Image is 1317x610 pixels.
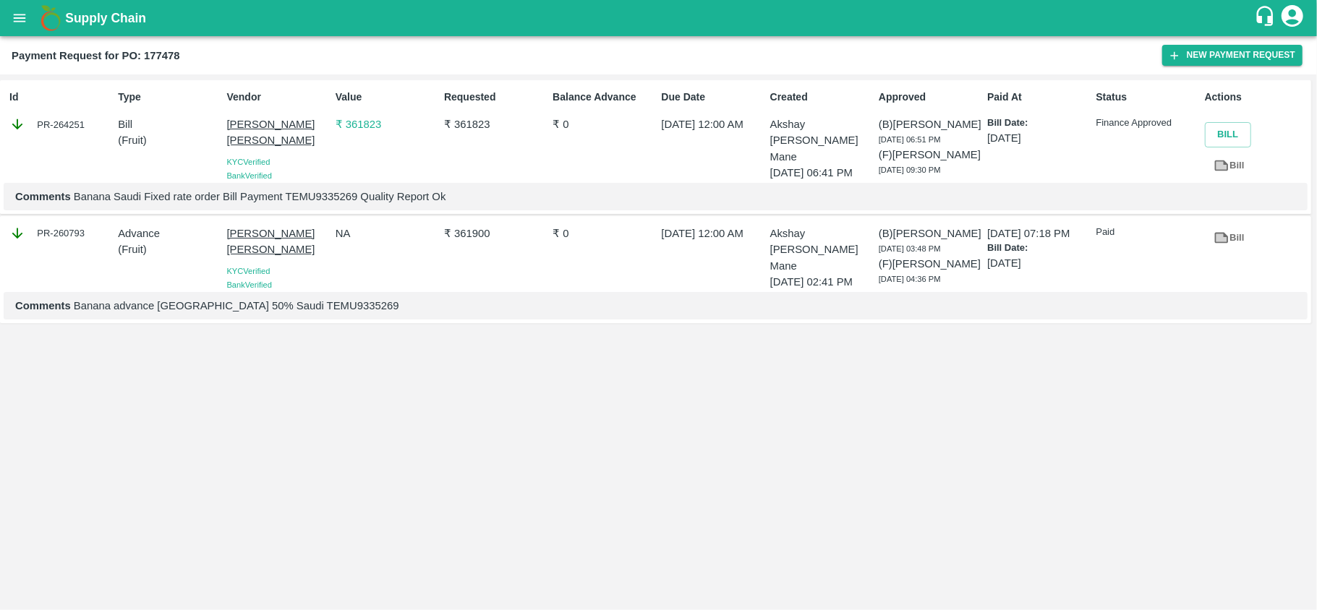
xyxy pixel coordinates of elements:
b: Payment Request for PO: 177478 [12,50,180,61]
p: Balance Advance [553,90,655,105]
p: [DATE] [987,255,1090,271]
p: [DATE] 12:00 AM [662,225,764,241]
p: (F) [PERSON_NAME] [879,256,981,272]
p: [PERSON_NAME] [PERSON_NAME] [227,116,330,149]
p: Requested [444,90,547,105]
p: Finance Approved [1096,116,1199,130]
button: open drawer [3,1,36,35]
p: Status [1096,90,1199,105]
p: Paid At [987,90,1090,105]
p: [DATE] 06:41 PM [770,165,873,181]
p: Approved [879,90,981,105]
p: Akshay [PERSON_NAME] Mane [770,116,873,165]
p: NA [336,225,438,241]
div: PR-264251 [9,116,112,132]
span: KYC Verified [227,158,270,166]
span: Bank Verified [227,280,272,289]
p: Created [770,90,873,105]
p: Banana advance [GEOGRAPHIC_DATA] 50% Saudi TEMU9335269 [15,298,1296,314]
div: customer-support [1254,5,1279,31]
span: Bank Verified [227,171,272,180]
p: ₹ 0 [553,116,655,132]
p: [DATE] 07:18 PM [987,225,1090,241]
a: Bill [1205,153,1253,179]
button: New Payment Request [1162,45,1303,66]
span: [DATE] 06:51 PM [879,135,941,144]
span: [DATE] 03:48 PM [879,244,941,253]
p: Akshay [PERSON_NAME] Mane [770,225,873,274]
div: PR-260793 [9,225,112,241]
p: Id [9,90,112,105]
span: KYC Verified [227,267,270,275]
p: [PERSON_NAME] [PERSON_NAME] [227,225,330,258]
b: Comments [15,300,71,312]
p: Due Date [662,90,764,105]
p: Type [118,90,221,105]
a: Bill [1205,225,1253,251]
a: Supply Chain [65,8,1254,28]
p: ( Fruit ) [118,132,221,148]
p: Vendor [227,90,330,105]
p: (B) [PERSON_NAME] [879,225,981,241]
p: ( Fruit ) [118,241,221,257]
p: Advance [118,225,221,241]
span: [DATE] 04:36 PM [879,275,941,283]
img: logo [36,4,65,33]
p: (B) [PERSON_NAME] [879,116,981,132]
p: (F) [PERSON_NAME] [879,147,981,163]
p: Bill Date: [987,116,1090,130]
p: Banana Saudi Fixed rate order Bill Payment TEMU9335269 Quality Report Ok [15,189,1296,205]
p: Bill [118,116,221,132]
p: Value [336,90,438,105]
b: Supply Chain [65,11,146,25]
b: Comments [15,191,71,202]
p: ₹ 361823 [444,116,547,132]
p: Actions [1205,90,1308,105]
span: [DATE] 09:30 PM [879,166,941,174]
div: account of current user [1279,3,1305,33]
p: [DATE] [987,130,1090,146]
p: Paid [1096,225,1199,239]
p: ₹ 361900 [444,225,547,241]
p: ₹ 0 [553,225,655,241]
p: Bill Date: [987,241,1090,255]
p: ₹ 361823 [336,116,438,132]
p: [DATE] 12:00 AM [662,116,764,132]
button: Bill [1205,122,1251,147]
p: [DATE] 02:41 PM [770,274,873,290]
